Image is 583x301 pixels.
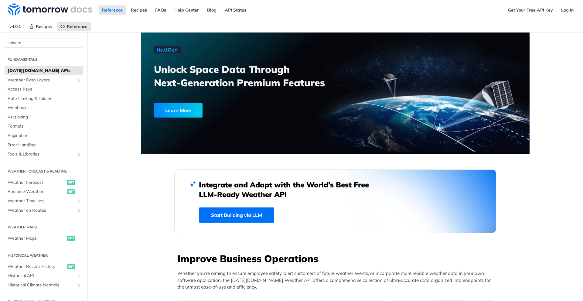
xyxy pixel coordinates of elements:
span: get [67,236,75,241]
a: Weather Recent Historyget [5,262,83,271]
span: Weather Maps [8,235,66,241]
span: Weather Timelines [8,198,75,204]
button: Show subpages for Historical API [77,273,81,278]
button: Show subpages for Historical Climate Normals [77,283,81,288]
h2: Weather Maps [5,224,83,230]
a: Tools & LibrariesShow subpages for Tools & Libraries [5,150,83,159]
span: Weather Recent History [8,264,66,270]
a: Weather Forecastget [5,178,83,187]
img: Tomorrow.io Weather API Docs [8,3,92,15]
a: Rate Limiting & Tokens [5,94,83,103]
span: Webhooks [8,105,81,111]
h2: Weather Forecast & realtime [5,169,83,174]
a: Start Building via LLM [199,207,274,223]
span: Rate Limiting & Tokens [8,96,81,102]
a: [DATE][DOMAIN_NAME] APIs [5,66,83,75]
span: Weather Forecast [8,180,66,186]
a: Historical APIShow subpages for Historical API [5,271,83,280]
p: Whether you’re aiming to ensure employee safety, alert customers of future weather events, or inc... [177,270,496,291]
span: Recipes [36,24,52,29]
span: Access Keys [8,86,81,92]
a: Versioning [5,113,83,122]
span: v4.0.1 [6,22,24,31]
h3: Unlock Space Data Through Next-Generation Premium Features [154,63,342,89]
button: Show subpages for Weather Timelines [77,199,81,204]
a: Get Your Free API Key [505,5,556,15]
span: get [67,189,75,194]
span: Weather Data Layers [8,77,75,83]
div: Learn More [154,103,203,118]
span: Weather on Routes [8,207,75,214]
a: Webhooks [5,103,83,112]
a: Weather TimelinesShow subpages for Weather Timelines [5,197,83,206]
img: NextGen [154,46,181,53]
h2: Integrate and Adapt with the World’s Best Free LLM-Ready Weather API [199,180,378,199]
button: Show subpages for Tools & Libraries [77,152,81,157]
a: Weather Data LayersShow subpages for Weather Data Layers [5,76,83,85]
a: Reference [57,22,91,31]
a: Blog [204,5,220,15]
a: FAQs [152,5,169,15]
span: Tools & Libraries [8,151,75,157]
button: Show subpages for Weather on Routes [77,208,81,213]
a: Recipes [26,22,55,31]
h2: Fundamentals [5,57,83,62]
a: Learn More [154,103,304,118]
span: Realtime Weather [8,189,66,195]
a: Weather on RoutesShow subpages for Weather on Routes [5,206,83,215]
a: Log In [558,5,577,15]
button: Show subpages for Weather Data Layers [77,78,81,83]
span: Historical API [8,273,75,279]
span: Historical Climate Normals [8,282,75,288]
button: JUMP TO [5,39,83,48]
a: Reference [99,5,126,15]
h2: Historical Weather [5,253,83,258]
a: API Status [221,5,250,15]
a: Help Center [171,5,202,15]
a: Weather Mapsget [5,234,83,243]
a: Pagination [5,131,83,140]
a: Error Handling [5,141,83,150]
a: Formats [5,122,83,131]
span: Error Handling [8,142,81,148]
a: Access Keys [5,85,83,94]
span: Reference [67,24,87,29]
span: [DATE][DOMAIN_NAME] APIs [8,68,81,74]
a: Recipes [128,5,150,15]
span: get [67,264,75,269]
span: get [67,180,75,185]
h3: Improve Business Operations [177,252,496,265]
span: Versioning [8,114,81,120]
span: Formats [8,123,81,129]
a: Realtime Weatherget [5,187,83,196]
span: Pagination [8,133,81,139]
a: Historical Climate NormalsShow subpages for Historical Climate Normals [5,281,83,290]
